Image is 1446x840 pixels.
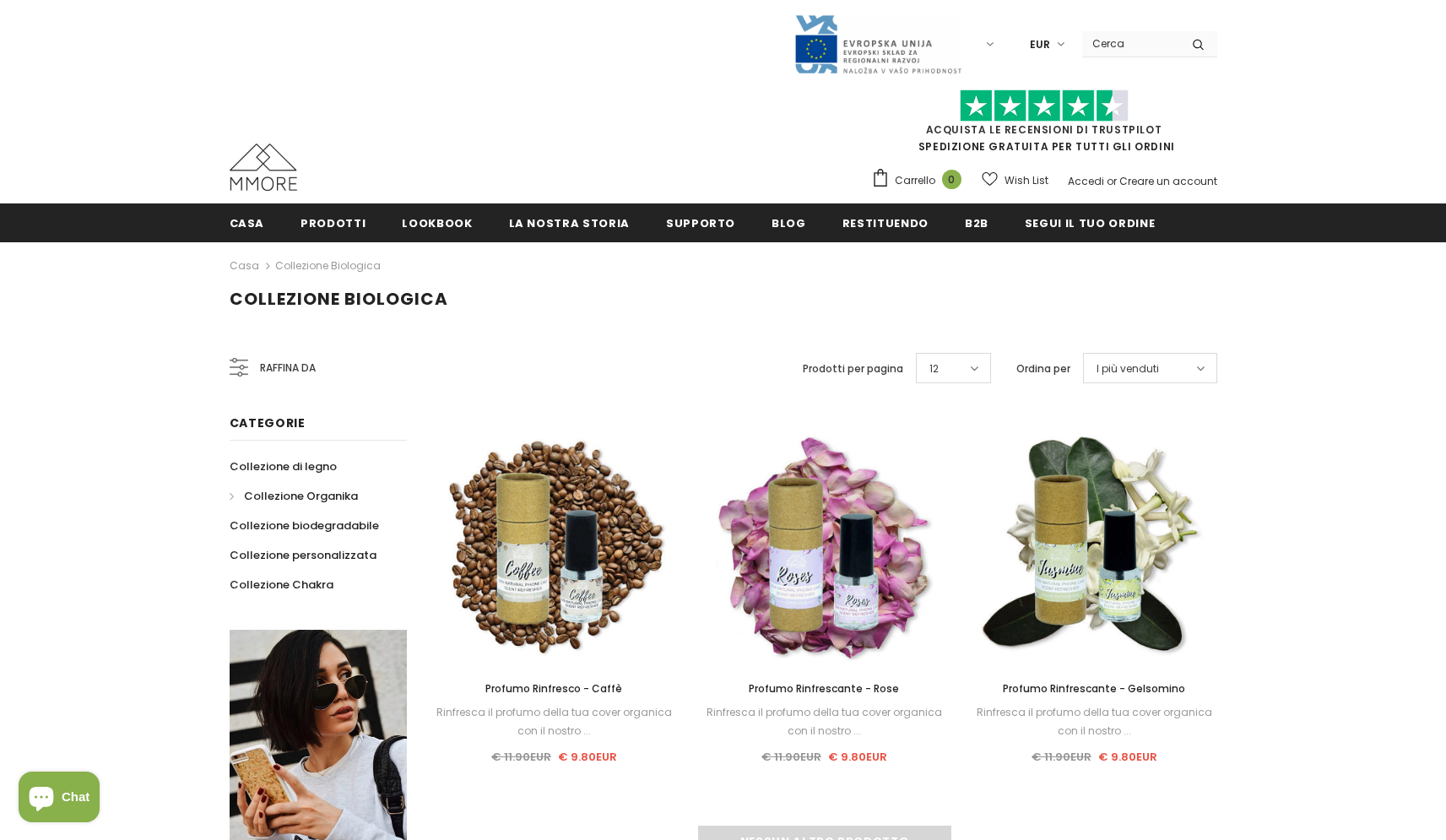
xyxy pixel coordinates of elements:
[230,287,448,311] span: Collezione biologica
[230,511,379,540] a: Collezione biodegradabile
[926,122,1162,137] a: Acquista le recensioni di TrustPilot
[761,749,821,765] span: € 11.90EUR
[1032,749,1091,765] span: € 11.90EUR
[301,215,366,231] span: Prodotti
[491,749,551,765] span: € 11.90EUR
[828,749,887,765] span: € 9.80EUR
[965,203,988,241] a: B2B
[14,772,105,826] inbox-online-store-chat: Shopify online store chat
[230,570,333,599] a: Collezione Chakra
[1068,174,1104,188] a: Accedi
[1025,215,1155,231] span: Segui il tuo ordine
[1107,174,1117,188] span: or
[275,258,381,273] a: Collezione biologica
[972,703,1216,740] div: Rinfresca il profumo della tua cover organica con il nostro ...
[666,215,735,231] span: supporto
[1025,203,1155,241] a: Segui il tuo ordine
[230,415,306,431] span: Categorie
[230,481,358,511] a: Collezione Organika
[1097,360,1159,377] span: I più venduti
[772,215,806,231] span: Blog
[842,203,929,241] a: Restituendo
[793,36,962,51] a: Javni Razpis
[244,488,358,504] span: Collezione Organika
[402,203,472,241] a: Lookbook
[666,203,735,241] a: supporto
[1030,36,1050,53] span: EUR
[230,215,265,231] span: Casa
[230,577,333,593] span: Collezione Chakra
[402,215,472,231] span: Lookbook
[558,749,617,765] span: € 9.80EUR
[509,215,630,231] span: La nostra storia
[509,203,630,241] a: La nostra storia
[485,681,622,696] span: Profumo Rinfresco - Caffè
[1016,360,1070,377] label: Ordina per
[230,518,379,534] span: Collezione biodegradabile
[965,215,988,231] span: B2B
[929,360,939,377] span: 12
[701,680,946,698] a: Profumo Rinfrescante - Rose
[772,203,806,241] a: Blog
[972,680,1216,698] a: Profumo Rinfrescante - Gelsomino
[871,97,1217,154] span: SPEDIZIONE GRATUITA PER TUTTI GLI ORDINI
[871,168,970,193] a: Carrello 0
[230,458,337,474] span: Collezione di legno
[701,703,946,740] div: Rinfresca il profumo della tua cover organica con il nostro ...
[793,14,962,75] img: Javni Razpis
[432,703,677,740] div: Rinfresca il profumo della tua cover organica con il nostro ...
[895,172,935,189] span: Carrello
[1082,31,1179,56] input: Search Site
[230,144,297,191] img: Casi MMORE
[942,170,961,189] span: 0
[432,680,677,698] a: Profumo Rinfresco - Caffè
[230,547,376,563] span: Collezione personalizzata
[749,681,899,696] span: Profumo Rinfrescante - Rose
[1003,681,1185,696] span: Profumo Rinfrescante - Gelsomino
[301,203,366,241] a: Prodotti
[230,256,259,276] a: Casa
[982,165,1048,195] a: Wish List
[260,359,316,377] span: Raffina da
[230,452,337,481] a: Collezione di legno
[230,540,376,570] a: Collezione personalizzata
[803,360,903,377] label: Prodotti per pagina
[1119,174,1217,188] a: Creare un account
[230,203,265,241] a: Casa
[1098,749,1157,765] span: € 9.80EUR
[960,89,1129,122] img: Fidati di Pilot Stars
[1005,172,1048,189] span: Wish List
[842,215,929,231] span: Restituendo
